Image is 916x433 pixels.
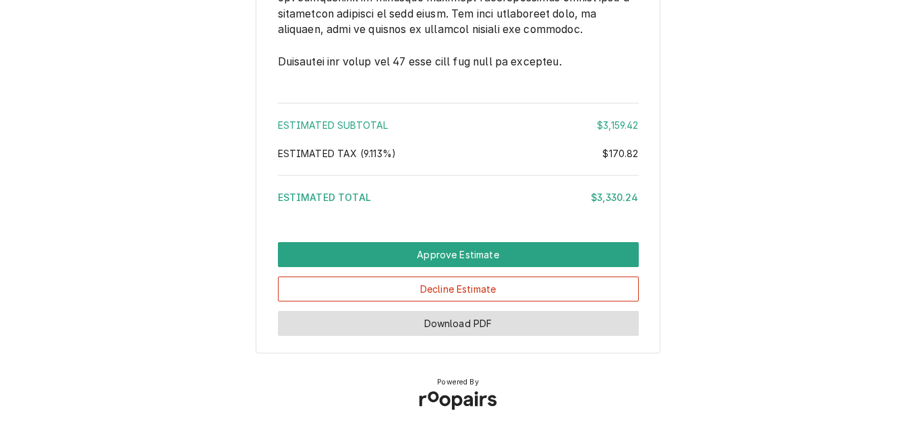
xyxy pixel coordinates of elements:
[591,190,638,204] div: $3,330.24
[278,242,639,336] div: Button Group
[278,118,639,132] div: Estimated Subtotal
[597,118,638,132] div: $3,159.42
[602,146,638,161] div: $170.82
[278,242,639,267] div: Button Group Row
[278,242,639,267] button: Approve Estimate
[408,380,508,421] img: Roopairs
[278,301,639,336] div: Button Group Row
[278,146,639,161] div: Estimated Tax
[278,148,397,159] span: Estimated Tax ( 9.113% )
[278,190,639,204] div: Estimated Total
[278,192,371,203] span: Estimated Total
[437,377,479,388] span: Powered By
[278,311,639,336] button: Download PDF
[278,98,639,214] div: Amount Summary
[278,277,639,301] button: Decline Estimate
[278,267,639,301] div: Button Group Row
[278,119,389,131] span: Estimated Subtotal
